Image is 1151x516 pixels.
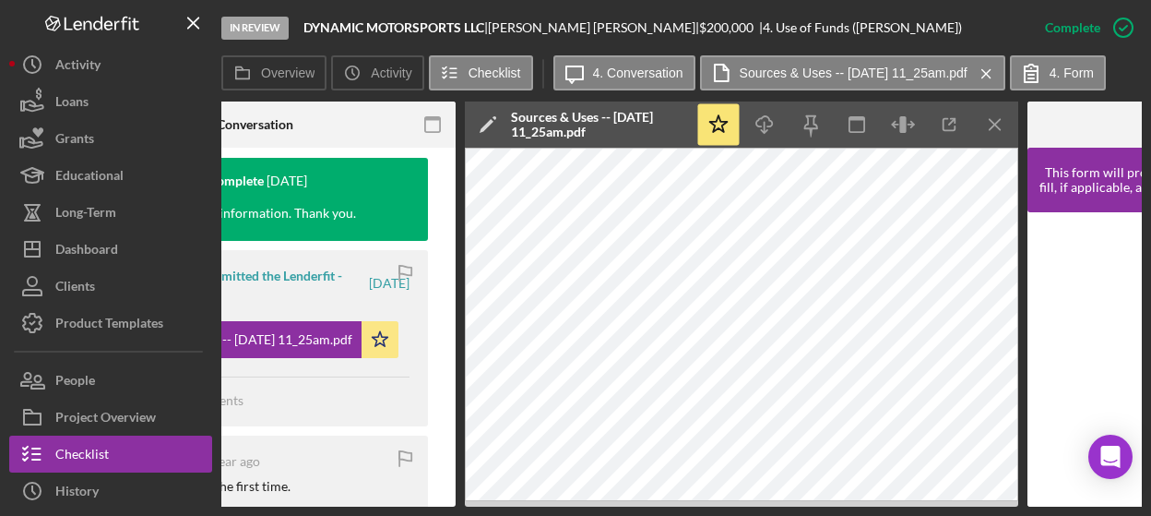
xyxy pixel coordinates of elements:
span: $200,000 [699,19,753,35]
label: 4. Form [1050,66,1094,80]
button: 4. Form [1010,55,1106,90]
button: Checklist [429,55,533,90]
button: Loans [9,83,212,120]
button: Project Overview [9,399,212,436]
button: Dashboard [9,231,212,268]
button: Activity [9,46,212,83]
div: Grants [55,120,94,162]
label: 4. Conversation [593,66,683,80]
time: 2024-06-07 17:29 [202,454,260,469]
button: Educational [9,157,212,194]
button: Checklist [9,436,212,473]
button: Long-Term [9,194,212,231]
div: Sources & Uses -- [DATE] 11_25am.pdf [133,332,352,347]
div: Dashboard [55,231,118,272]
label: Checklist [469,66,521,80]
div: People [55,362,95,403]
b: DYNAMIC MOTORSPORTS LLC [303,19,484,35]
label: Activity [371,66,411,80]
time: 2025-03-26 15:25 [369,276,409,291]
div: Complete [1045,9,1100,46]
div: Activity [55,46,101,88]
div: Product Templates [55,305,163,346]
div: [PERSON_NAME] Submitted the Lenderfit - Sources & Uses Form [96,269,366,298]
div: Checklist [55,436,109,477]
button: Complete [1026,9,1142,46]
div: [PERSON_NAME] [PERSON_NAME] | [488,20,699,35]
div: Sources & Uses -- [DATE] 11_25am.pdf [511,110,686,139]
button: 4. Conversation [553,55,695,90]
button: Overview [221,55,326,90]
div: | 4. Use of Funds ([PERSON_NAME]) [759,20,962,35]
button: History [9,473,212,510]
div: 4. Conversation [204,117,293,132]
div: Loans [55,83,89,125]
button: Product Templates [9,305,212,342]
label: Sources & Uses -- [DATE] 11_25am.pdf [740,66,967,80]
button: People [9,362,212,399]
div: Project Overview [55,399,156,440]
div: Educational [55,157,124,198]
button: Sources & Uses -- [DATE] 11_25am.pdf [700,55,1005,90]
div: Long-Term [55,194,116,235]
div: We have received your information. Thank you. [68,204,374,241]
button: Clients [9,268,212,305]
time: 2025-06-04 20:32 [267,174,307,188]
button: Activity [331,55,423,90]
div: Open Intercom Messenger [1088,435,1133,479]
button: Grants [9,120,212,157]
button: Sources & Uses -- [DATE] 11_25am.pdf [96,321,398,358]
div: Clients [55,268,95,309]
div: History [55,473,99,514]
div: | [303,20,488,35]
label: Overview [261,66,314,80]
div: In Review [221,17,289,40]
